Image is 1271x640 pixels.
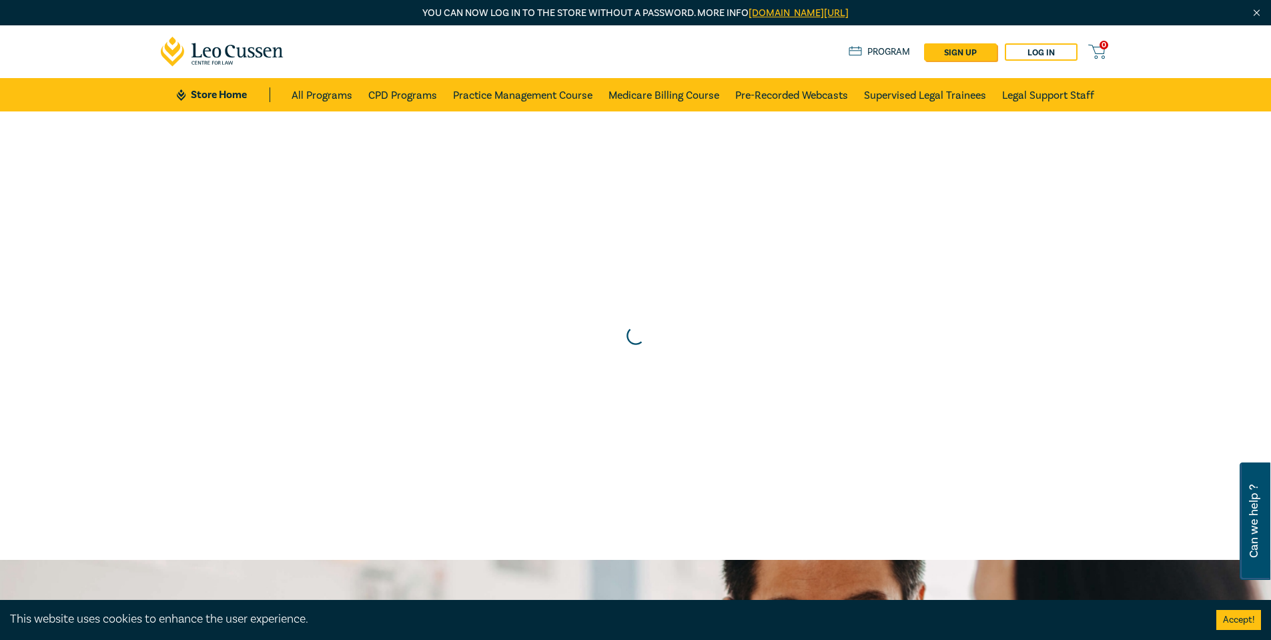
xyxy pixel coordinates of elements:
[1248,470,1260,572] span: Can we help ?
[924,43,997,61] a: sign up
[1251,7,1262,19] img: Close
[368,78,437,111] a: CPD Programs
[292,78,352,111] a: All Programs
[749,7,849,19] a: [DOMAIN_NAME][URL]
[1002,78,1094,111] a: Legal Support Staff
[864,78,986,111] a: Supervised Legal Trainees
[161,6,1111,21] p: You can now log in to the store without a password. More info
[453,78,592,111] a: Practice Management Course
[608,78,719,111] a: Medicare Billing Course
[735,78,848,111] a: Pre-Recorded Webcasts
[849,45,911,59] a: Program
[1005,43,1078,61] a: Log in
[177,87,270,102] a: Store Home
[1100,41,1108,49] span: 0
[10,611,1196,628] div: This website uses cookies to enhance the user experience.
[1216,610,1261,630] button: Accept cookies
